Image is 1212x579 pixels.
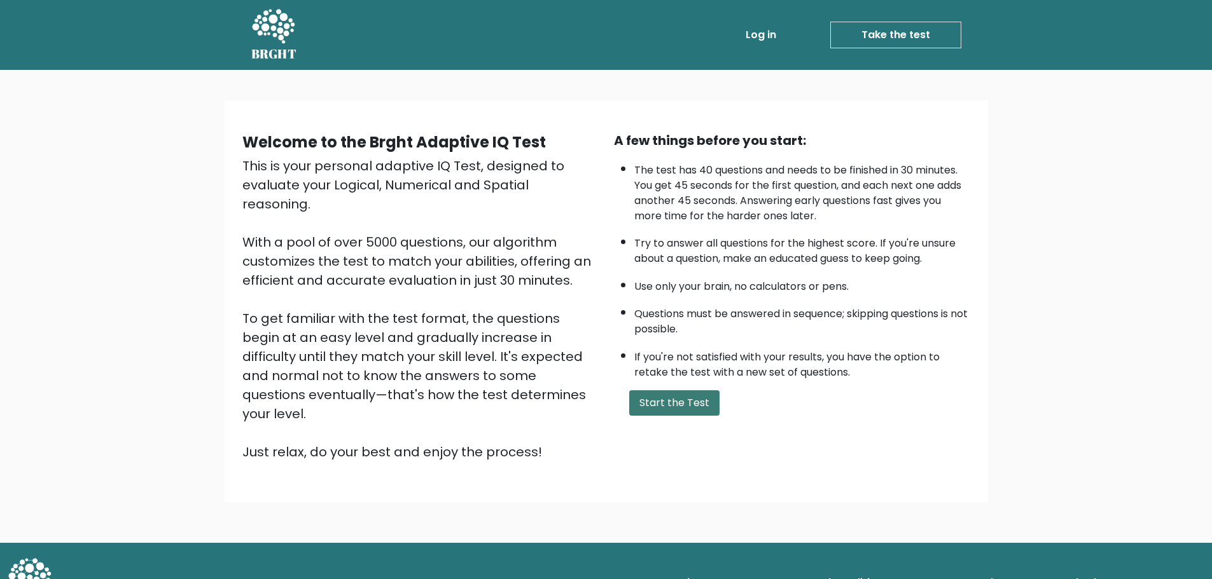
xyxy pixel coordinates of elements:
[634,300,970,337] li: Questions must be answered in sequence; skipping questions is not possible.
[242,156,599,461] div: This is your personal adaptive IQ Test, designed to evaluate your Logical, Numerical and Spatial ...
[634,156,970,224] li: The test has 40 questions and needs to be finished in 30 minutes. You get 45 seconds for the firs...
[251,5,297,65] a: BRGHT
[741,22,781,48] a: Log in
[634,343,970,380] li: If you're not satisfied with your results, you have the option to retake the test with a new set ...
[251,46,297,62] h5: BRGHT
[242,132,546,153] b: Welcome to the Brght Adaptive IQ Test
[830,22,961,48] a: Take the test
[614,131,970,150] div: A few things before you start:
[634,229,970,266] li: Try to answer all questions for the highest score. If you're unsure about a question, make an edu...
[634,273,970,294] li: Use only your brain, no calculators or pens.
[629,390,720,416] button: Start the Test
